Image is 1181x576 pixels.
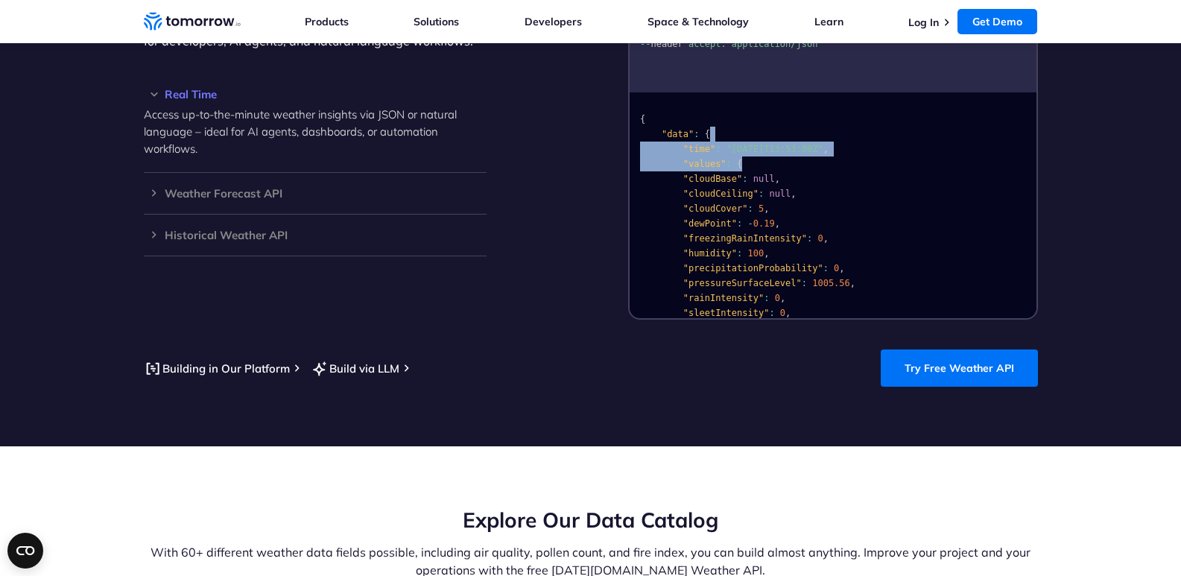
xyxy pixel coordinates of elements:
[737,248,742,259] span: :
[758,189,763,199] span: :
[683,233,806,244] span: "freezingRainIntensity"
[747,218,753,229] span: -
[881,349,1038,387] a: Try Free Weather API
[683,159,726,169] span: "values"
[144,188,487,199] h3: Weather Forecast API
[683,218,736,229] span: "dewPoint"
[812,278,850,288] span: 1005.56
[814,15,843,28] a: Learn
[144,230,487,241] h3: Historical Weather API
[305,15,349,28] a: Products
[957,9,1037,34] a: Get Demo
[806,233,811,244] span: :
[144,106,487,157] p: Access up-to-the-minute weather insights via JSON or natural language – ideal for AI agents, dash...
[779,293,785,303] span: ,
[753,174,774,184] span: null
[683,293,763,303] span: "rainIntensity"
[764,203,769,214] span: ,
[737,218,742,229] span: :
[774,293,779,303] span: 0
[823,233,828,244] span: ,
[144,89,487,100] h3: Real Time
[414,15,459,28] a: Solutions
[144,10,241,33] a: Home link
[683,308,769,318] span: "sleetIntensity"
[753,218,774,229] span: 0.19
[774,174,779,184] span: ,
[650,39,683,49] span: header
[791,189,796,199] span: ,
[774,218,779,229] span: ,
[726,144,823,154] span: "[DATE]T13:53:00Z"
[525,15,582,28] a: Developers
[769,189,791,199] span: null
[764,248,769,259] span: ,
[823,263,828,273] span: :
[144,359,290,378] a: Building in Our Platform
[683,263,823,273] span: "precipitationProbability"
[785,308,791,318] span: ,
[849,278,855,288] span: ,
[683,203,747,214] span: "cloudCover"
[661,129,693,139] span: "data"
[764,293,769,303] span: :
[683,248,736,259] span: "humidity"
[726,159,731,169] span: :
[683,189,758,199] span: "cloudCeiling"
[747,248,764,259] span: 100
[640,39,650,49] span: --
[683,144,715,154] span: "time"
[7,533,43,569] button: Open CMP widget
[683,278,801,288] span: "pressureSurfaceLevel"
[801,278,806,288] span: :
[737,159,742,169] span: {
[683,39,823,49] span: 'accept: application/json'
[747,203,753,214] span: :
[640,114,645,124] span: {
[311,359,399,378] a: Build via LLM
[823,144,828,154] span: ,
[769,308,774,318] span: :
[742,174,747,184] span: :
[648,15,749,28] a: Space & Technology
[834,263,839,273] span: 0
[694,129,699,139] span: :
[817,233,823,244] span: 0
[839,263,844,273] span: ,
[779,308,785,318] span: 0
[908,16,939,29] a: Log In
[144,506,1038,534] h2: Explore Our Data Catalog
[683,174,741,184] span: "cloudBase"
[758,203,763,214] span: 5
[704,129,709,139] span: {
[715,144,721,154] span: :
